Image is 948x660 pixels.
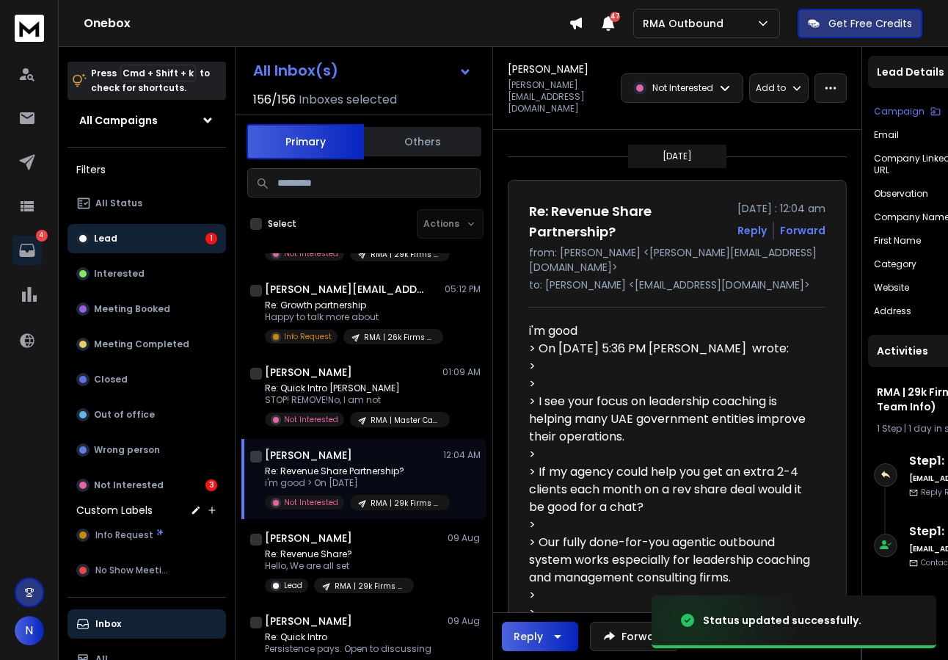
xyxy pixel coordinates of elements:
p: Meeting Booked [94,303,170,315]
div: 1 [205,233,217,244]
button: Out of office [68,400,226,429]
button: Campaign [874,106,941,117]
p: category [874,258,916,270]
button: Not Interested3 [68,471,226,500]
p: Inbox [95,618,121,630]
p: Re: Quick Intro [PERSON_NAME] [265,382,441,394]
button: Interested [68,259,226,289]
button: Info Request [68,521,226,550]
p: Not Interested [652,82,713,94]
p: RMA | 29k Firms (General Team Info) [335,581,405,592]
p: Lead [284,580,302,591]
h1: [PERSON_NAME] [265,531,352,545]
p: Out of office [94,409,155,421]
p: Address [874,305,911,317]
p: Email [874,129,899,141]
button: Meeting Booked [68,294,226,324]
div: Status updated successfully. [703,613,861,628]
button: Reply [737,223,767,238]
button: Others [364,126,481,158]
button: N [15,616,44,645]
p: Website [874,282,909,294]
p: 4 [36,230,48,242]
span: Cmd + Shift + k [120,65,196,81]
p: Interested [94,268,145,280]
button: Forward [590,622,679,651]
span: 156 / 156 [253,91,296,109]
h1: [PERSON_NAME] [508,62,588,76]
button: All Campaigns [68,106,226,135]
p: 09 Aug [448,532,481,544]
h1: [PERSON_NAME] [265,448,352,463]
h1: All Inbox(s) [253,63,338,78]
p: Happy to talk more about [265,311,441,323]
h3: Inboxes selected [299,91,397,109]
img: logo [15,15,44,42]
p: Re: Growth partnership [265,300,441,311]
p: Add to [756,82,786,94]
p: STOP! REMOVE!No, I am not [265,394,441,406]
button: Reply [502,622,578,651]
span: No Show Meeting [95,565,172,576]
p: [DATE] : 12:04 am [737,201,825,216]
a: 4 [12,236,42,265]
p: to: [PERSON_NAME] <[EMAIL_ADDRESS][DOMAIN_NAME]> [529,278,825,292]
button: No Show Meeting [68,556,226,585]
p: from: [PERSON_NAME] <[PERSON_NAME][EMAIL_ADDRESS][DOMAIN_NAME]> [529,245,825,275]
h1: [PERSON_NAME] [265,365,352,380]
p: First Name [874,235,921,247]
p: 12:04 AM [443,449,481,461]
p: Wrong person [94,444,160,456]
p: observation [874,188,928,200]
h1: Re: Revenue Share Partnership? [529,201,729,242]
p: Lead Details [877,65,944,79]
h3: Custom Labels [76,503,153,518]
p: Not Interested [284,248,338,259]
p: RMA | Master Campaign 36k IT & Consultancies [371,415,441,426]
button: Get Free Credits [798,9,922,38]
div: Forward [780,223,825,238]
label: Select [268,218,296,230]
p: Re: Revenue Share Partnership? [265,465,441,477]
p: RMA Outbound [643,16,729,31]
p: Not Interested [284,414,338,425]
p: Re: Revenue Share? [265,548,414,560]
button: Primary [247,124,364,159]
div: 3 [205,479,217,491]
h3: Filters [68,159,226,180]
p: Persistence pays. Open to discussing [265,643,431,655]
h1: All Campaigns [79,113,158,128]
p: RMA | 26k Firms (Specific Owner Info) [364,332,434,343]
button: All Status [68,189,226,218]
button: Closed [68,365,226,394]
p: [DATE] [663,151,692,162]
span: 47 [610,12,620,22]
p: Campaign [874,106,925,117]
p: Not Interested [284,497,338,508]
p: Info Request [284,331,332,342]
p: Lead [94,233,117,244]
button: Inbox [68,609,226,639]
p: All Status [95,197,142,209]
p: Meeting Completed [94,338,189,350]
p: Hello, We are all set [265,560,414,572]
p: Press to check for shortcuts. [91,66,210,95]
button: Lead1 [68,224,226,253]
p: 09 Aug [448,615,481,627]
p: Get Free Credits [828,16,912,31]
p: RMA | 29k Firms (General Team Info) [371,498,441,509]
p: 01:09 AM [442,366,481,378]
span: Info Request [95,529,153,541]
p: 05:12 PM [445,283,481,295]
button: All Inbox(s) [241,56,484,85]
p: [PERSON_NAME][EMAIL_ADDRESS][DOMAIN_NAME] [508,79,612,115]
h1: [PERSON_NAME] [265,614,352,628]
h1: [PERSON_NAME][EMAIL_ADDRESS][PERSON_NAME][DOMAIN_NAME] [265,282,426,297]
div: Reply [514,629,543,644]
span: 1 Step [877,422,902,435]
button: Meeting Completed [68,330,226,359]
p: RMA | 29k Firms (General Team Info) [371,249,441,260]
h1: Onebox [84,15,569,32]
